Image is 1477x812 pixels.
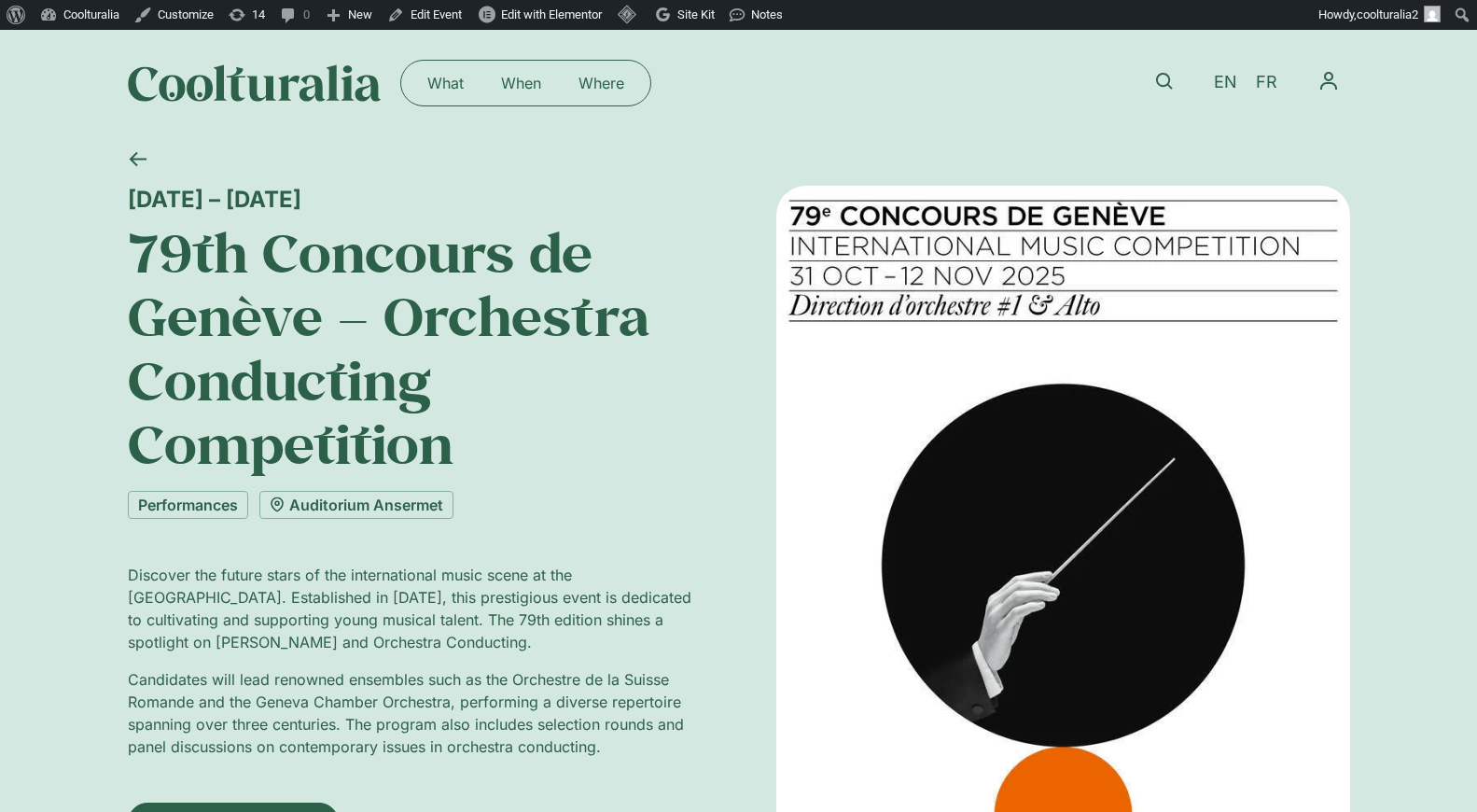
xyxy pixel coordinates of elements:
[677,7,715,21] span: Site Kit
[1214,73,1237,92] span: EN
[409,68,482,98] a: What
[1307,60,1350,103] button: Menu Toggle
[128,491,248,519] a: Performances
[560,68,643,98] a: Where
[409,68,643,98] nav: Menu
[482,68,560,98] a: When
[1205,69,1247,96] a: EN
[259,491,453,519] a: Auditorium Ansermet
[1307,60,1350,103] nav: Menu
[128,186,702,213] div: [DATE] – [DATE]
[1256,73,1277,92] span: FR
[128,668,702,758] p: Candidates will lead renowned ensembles such as the Orchestre de la Suisse Romande and the Geneva...
[1357,7,1418,21] span: coolturalia2
[128,564,702,653] p: Discover the future stars of the international music scene at the [GEOGRAPHIC_DATA]. Established ...
[1247,69,1287,96] a: FR
[128,220,702,476] h1: 79th Concours de Genève – Orchestra Conducting Competition
[501,7,602,21] span: Edit with Elementor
